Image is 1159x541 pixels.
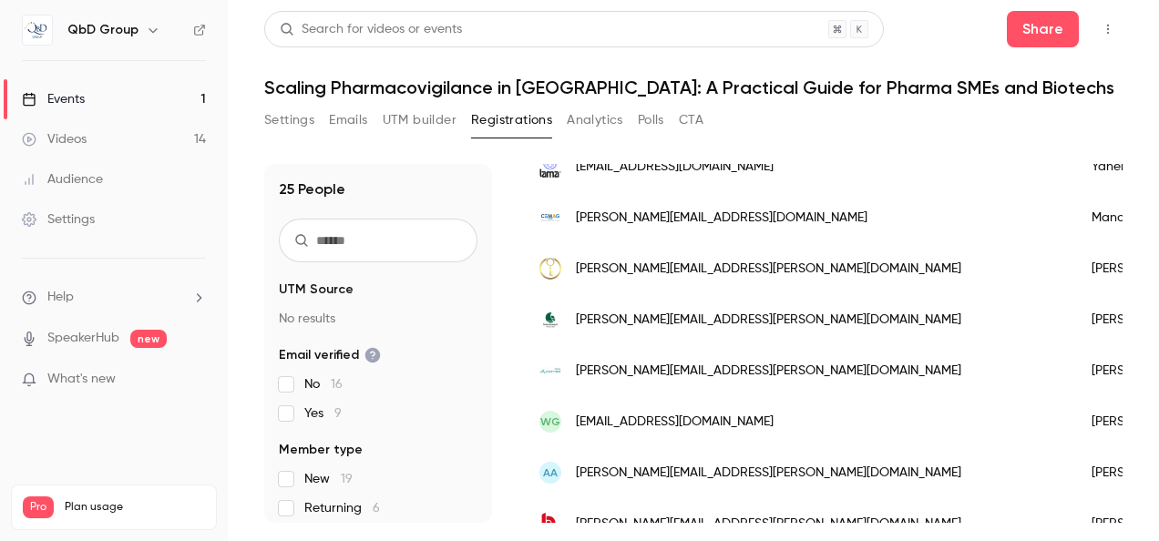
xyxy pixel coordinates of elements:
[329,106,367,135] button: Emails
[67,21,138,39] h6: QbD Group
[576,515,961,534] span: [PERSON_NAME][EMAIL_ADDRESS][PERSON_NAME][DOMAIN_NAME]
[334,407,342,420] span: 9
[279,346,381,364] span: Email verified
[341,473,353,485] span: 19
[47,288,74,307] span: Help
[539,309,561,331] img: tentaconsult.com
[383,106,456,135] button: UTM builder
[279,441,363,459] span: Member type
[638,106,664,135] button: Polls
[539,156,561,178] img: lamaaccess.com
[304,375,343,393] span: No
[539,360,561,382] img: biomed.pl
[280,20,462,39] div: Search for videos or events
[304,470,353,488] span: New
[543,464,558,481] span: AA
[567,106,623,135] button: Analytics
[22,130,87,148] div: Videos
[539,513,561,535] img: labiana.com
[22,90,85,108] div: Events
[539,258,561,280] img: knelite.com
[304,404,342,423] span: Yes
[576,158,774,177] span: [EMAIL_ADDRESS][DOMAIN_NAME]
[47,370,116,389] span: What's new
[576,362,961,381] span: [PERSON_NAME][EMAIL_ADDRESS][PERSON_NAME][DOMAIN_NAME]
[576,260,961,279] span: [PERSON_NAME][EMAIL_ADDRESS][PERSON_NAME][DOMAIN_NAME]
[47,329,119,348] a: SpeakerHub
[576,311,961,330] span: [PERSON_NAME][EMAIL_ADDRESS][PERSON_NAME][DOMAIN_NAME]
[1007,11,1079,47] button: Share
[264,106,314,135] button: Settings
[304,499,380,517] span: Returning
[279,310,477,328] p: No results
[540,413,560,430] span: WG
[471,106,552,135] button: Registrations
[576,209,867,228] span: [PERSON_NAME][EMAIL_ADDRESS][DOMAIN_NAME]
[331,378,343,391] span: 16
[23,15,52,45] img: QbD Group
[22,210,95,229] div: Settings
[184,372,206,388] iframe: Noticeable Trigger
[279,179,345,200] h1: 25 People
[539,207,561,229] img: cemagcare.com
[576,464,961,483] span: [PERSON_NAME][EMAIL_ADDRESS][PERSON_NAME][DOMAIN_NAME]
[264,77,1123,98] h1: Scaling Pharmacovigilance in [GEOGRAPHIC_DATA]: A Practical Guide for Pharma SMEs and Biotechs
[679,106,703,135] button: CTA
[373,502,380,515] span: 6
[576,413,774,432] span: [EMAIL_ADDRESS][DOMAIN_NAME]
[22,170,103,189] div: Audience
[65,500,205,515] span: Plan usage
[23,496,54,518] span: Pro
[22,288,206,307] li: help-dropdown-opener
[279,281,354,299] span: UTM Source
[130,330,167,348] span: new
